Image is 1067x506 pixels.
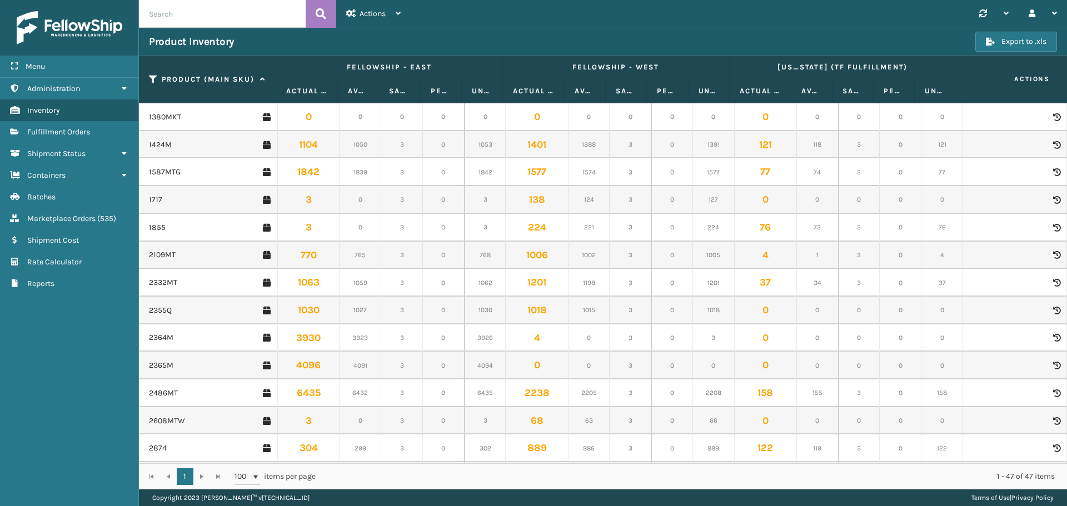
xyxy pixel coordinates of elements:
[569,379,610,407] td: 2205
[27,171,66,180] span: Containers
[610,324,651,352] td: 3
[506,462,568,490] td: 440
[616,86,636,96] label: Safety
[569,407,610,435] td: 63
[465,352,506,379] td: 4094
[340,103,381,131] td: 0
[506,214,568,242] td: 224
[735,158,797,186] td: 77
[506,352,568,379] td: 0
[921,269,963,297] td: 37
[381,103,423,131] td: 0
[925,86,945,96] label: Unallocated
[1053,334,1060,342] i: Product Activity
[971,494,1010,502] a: Terms of Use
[277,297,340,324] td: 1030
[921,324,963,352] td: 0
[506,407,568,435] td: 68
[921,158,963,186] td: 77
[423,297,465,324] td: 0
[693,269,735,297] td: 1201
[1053,307,1060,314] i: Product Activity
[693,379,735,407] td: 2208
[27,106,60,115] span: Inventory
[506,103,568,131] td: 0
[735,407,797,435] td: 0
[277,434,340,462] td: 304
[149,167,181,178] a: 1587MTG
[423,462,465,490] td: 0
[149,35,235,48] h3: Product Inventory
[1053,141,1060,149] i: Product Activity
[286,86,327,96] label: Actual Quantity
[797,186,839,214] td: 0
[465,269,506,297] td: 1062
[27,127,90,137] span: Fulfillment Orders
[569,297,610,324] td: 1015
[1053,362,1060,369] i: Product Activity
[575,86,595,96] label: Available
[735,186,797,214] td: 0
[149,112,181,123] a: 1380MKT
[839,131,880,159] td: 3
[569,434,610,462] td: 886
[839,242,880,269] td: 3
[381,214,423,242] td: 3
[569,103,610,131] td: 0
[149,222,166,233] a: 1855
[693,214,735,242] td: 224
[693,131,735,159] td: 1391
[340,297,381,324] td: 1027
[465,103,506,131] td: 0
[381,407,423,435] td: 3
[921,131,963,159] td: 121
[465,158,506,186] td: 1842
[277,242,340,269] td: 770
[797,242,839,269] td: 1
[880,242,921,269] td: 0
[735,131,797,159] td: 121
[277,214,340,242] td: 3
[693,158,735,186] td: 1577
[839,186,880,214] td: 0
[149,360,173,371] a: 2365M
[465,186,506,214] td: 3
[149,415,185,427] a: 2608MTW
[27,279,54,288] span: Reports
[506,379,568,407] td: 2238
[513,86,554,96] label: Actual Quantity
[472,86,492,96] label: Unallocated
[610,269,651,297] td: 3
[880,186,921,214] td: 0
[389,86,410,96] label: Safety
[740,62,946,72] label: [US_STATE] (TF Fulfillment)
[651,186,693,214] td: 0
[331,471,1055,482] div: 1 - 47 of 47 items
[340,462,381,490] td: 1871
[465,462,506,490] td: 1874
[277,158,340,186] td: 1842
[1053,168,1060,176] i: Product Activity
[26,62,45,71] span: Menu
[651,352,693,379] td: 0
[693,462,735,490] td: 440
[693,352,735,379] td: 0
[569,214,610,242] td: 221
[1053,444,1060,452] i: Product Activity
[381,379,423,407] td: 3
[693,407,735,435] td: 66
[27,214,96,223] span: Marketplace Orders
[27,149,86,158] span: Shipment Status
[839,379,880,407] td: 3
[842,86,863,96] label: Safety
[735,269,797,297] td: 37
[465,131,506,159] td: 1053
[921,103,963,131] td: 0
[921,242,963,269] td: 4
[277,352,340,379] td: 4096
[921,186,963,214] td: 0
[921,434,963,462] td: 122
[651,158,693,186] td: 0
[277,103,340,131] td: 0
[693,434,735,462] td: 889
